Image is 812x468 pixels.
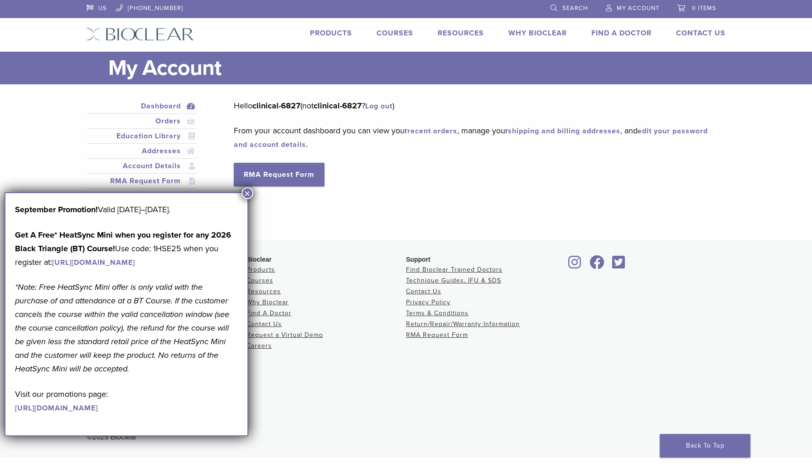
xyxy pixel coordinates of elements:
em: *Note: Free HeatSync Mini offer is only valid with the purchase of and attendance at a BT Course.... [15,282,229,374]
a: [URL][DOMAIN_NAME] [52,258,135,267]
a: Contact Us [246,320,282,328]
a: Why Bioclear [508,29,567,38]
a: Terms & Conditions [406,309,469,317]
a: Addresses [88,146,195,156]
a: Courses [246,277,273,284]
a: Bioclear [565,261,585,270]
a: RMA Request Form [88,175,195,186]
a: recent orders [407,127,457,136]
a: Find A Doctor [591,29,652,38]
span: Bioclear [246,256,271,263]
a: [URL][DOMAIN_NAME] [15,404,98,413]
a: Products [310,29,352,38]
a: Technique Guides, IFU & SDS [406,277,501,284]
p: Use code: 1HSE25 when you register at: [15,228,238,269]
a: Find A Doctor [246,309,291,317]
strong: Get A Free* HeatSync Mini when you register for any 2026 Black Triangle (BT) Course! [15,230,231,253]
div: ©2025 Bioclear [87,432,725,443]
h1: My Account [108,52,725,84]
a: Dashboard [88,101,195,112]
a: Account Details [88,161,195,171]
span: 0 items [692,5,716,12]
span: My Account [617,5,659,12]
a: Orders [88,116,195,127]
a: shipping and billing addresses [508,127,620,136]
a: Back To Top [660,434,750,458]
nav: Account pages [87,99,197,214]
strong: clinical-6827 [252,101,300,111]
a: Education Library [88,131,195,141]
a: Contact Us [406,288,441,295]
a: Courses [377,29,413,38]
a: Request a Virtual Demo [246,331,323,339]
a: Resources [438,29,484,38]
a: Return/Repair/Warranty Information [406,320,520,328]
a: Logout [88,190,195,201]
a: RMA Request Form [406,331,468,339]
a: Contact Us [676,29,725,38]
a: Privacy Policy [406,298,450,306]
span: Support [406,256,430,263]
a: RMA Request Form [234,163,324,186]
img: Bioclear [87,28,194,41]
a: Why Bioclear [246,298,289,306]
p: From your account dashboard you can view your , manage your , and . [234,124,712,151]
a: Resources [246,288,281,295]
b: September Promotion! [15,205,98,214]
p: Valid [DATE]–[DATE]. [15,203,238,216]
a: Log out [365,102,392,111]
strong: clinical-6827 [314,101,362,111]
a: Bioclear [586,261,607,270]
p: Hello (not ? ) [234,99,712,112]
a: Bioclear [609,261,628,270]
a: Find Bioclear Trained Doctors [406,266,503,273]
span: Search [562,5,588,12]
a: Products [246,266,275,273]
p: Visit our promotions page: [15,387,238,414]
a: Careers [246,342,272,350]
button: Close [242,187,253,199]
